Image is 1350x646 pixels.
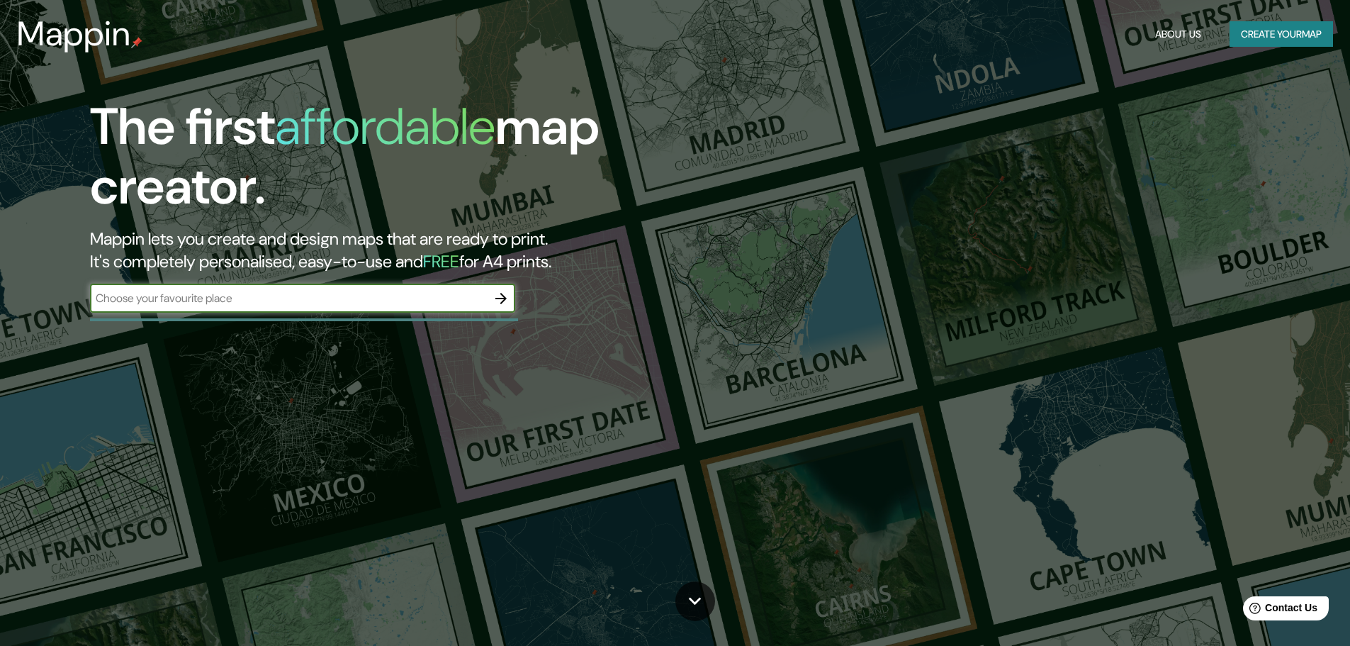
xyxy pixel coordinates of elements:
button: About Us [1149,21,1207,48]
h5: FREE [423,250,459,272]
button: Create yourmap [1230,21,1333,48]
iframe: Help widget launcher [1224,591,1334,630]
h2: Mappin lets you create and design maps that are ready to print. It's completely personalised, eas... [90,228,765,273]
h1: The first map creator. [90,97,765,228]
h3: Mappin [17,14,131,54]
img: mappin-pin [131,37,142,48]
input: Choose your favourite place [90,290,487,306]
h1: affordable [275,94,495,160]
